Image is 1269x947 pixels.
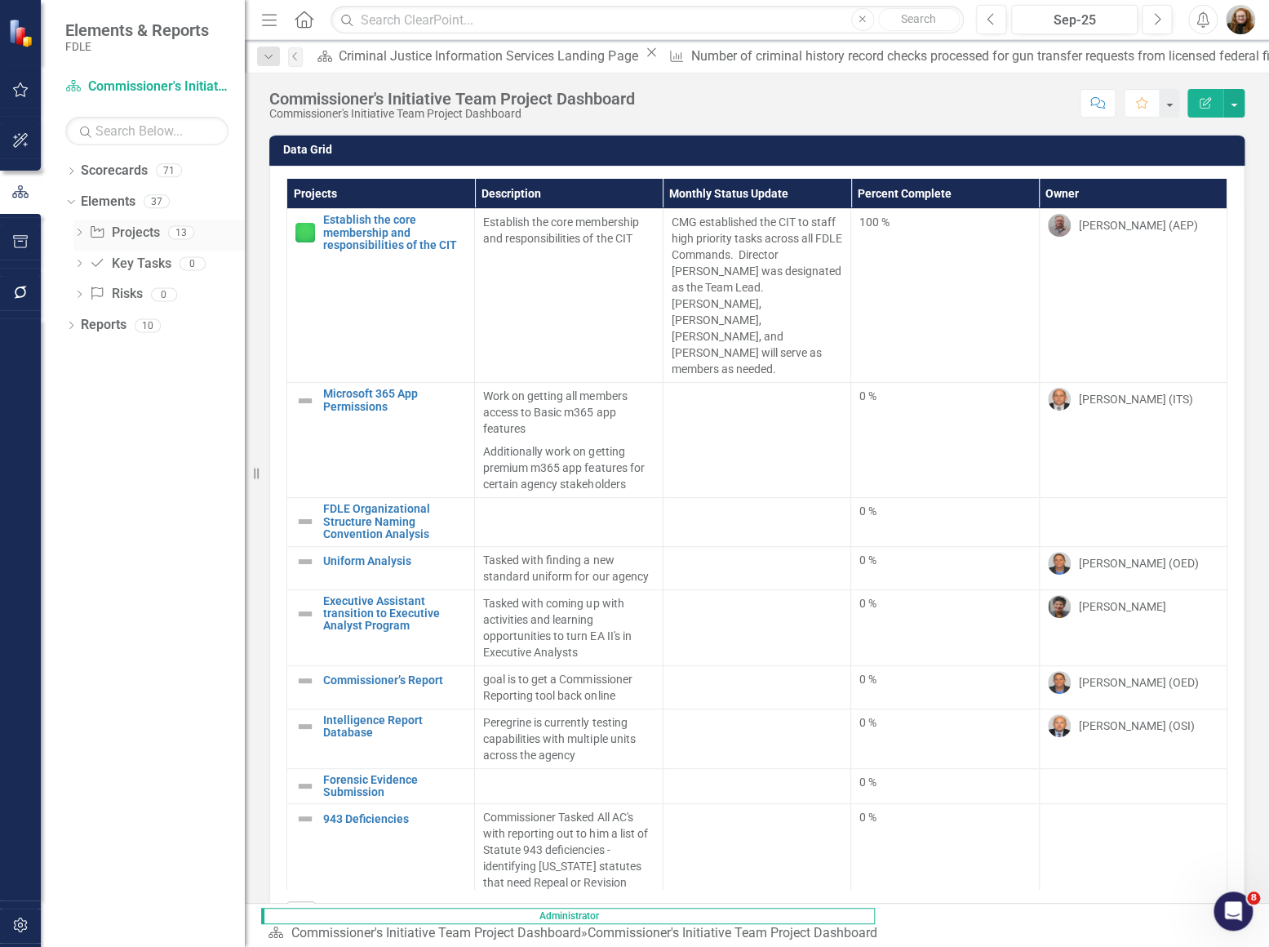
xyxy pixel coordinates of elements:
td: Double-Click to Edit [1039,665,1227,709]
a: Criminal Justice Information Services Landing Page [311,46,641,66]
div: 0 [180,256,206,270]
span: Search [901,12,936,25]
div: 100 % [859,214,1030,230]
img: William Mickler [1048,714,1071,737]
td: Double-Click to Edit [851,665,1039,709]
span: Administrator [261,908,875,924]
td: Double-Click to Edit Right Click for Context Menu [287,709,475,768]
a: Commissioner's Initiative Team Project Dashboard [291,925,580,940]
div: 0 [151,287,177,301]
a: Risks [89,285,142,304]
td: Double-Click to Edit Right Click for Context Menu [287,383,475,498]
div: » [268,924,883,943]
img: Annie White [1048,671,1071,694]
div: 0 % [859,503,1030,519]
td: Double-Click to Edit [475,498,663,546]
td: Double-Click to Edit Right Click for Context Menu [287,546,475,589]
td: Double-Click to Edit [851,768,1039,804]
div: [PERSON_NAME] (AEP) [1079,217,1198,233]
div: 0 % [859,671,1030,687]
td: Double-Click to Edit Right Click for Context Menu [287,498,475,546]
td: Double-Click to Edit [851,589,1039,665]
td: Double-Click to Edit [851,383,1039,498]
p: Peregrine is currently testing capabilities with multiple units across the agency [483,714,654,763]
a: FDLE Organizational Structure Naming Convention Analysis [323,503,466,540]
a: 943 Deficiencies [323,813,466,825]
p: Work on getting all members access to Basic m365 app features [483,388,654,440]
p: Establish the core membership and responsibilities of the CIT [483,214,654,247]
td: Double-Click to Edit [1039,804,1227,896]
div: Commissioner's Initiative Team Project Dashboard [269,90,635,108]
a: Uniform Analysis [323,555,466,567]
a: Commissioner's Initiative Team Project Dashboard [65,78,229,96]
div: [PERSON_NAME] (OSI) [1079,718,1195,734]
a: Scorecards [81,162,148,180]
img: Annie White [1048,552,1071,575]
div: 0 % [859,809,1030,825]
td: Double-Click to Edit [475,209,663,383]
div: 0 % [859,774,1030,790]
td: Double-Click to Edit [663,498,850,546]
td: Double-Click to Edit [663,768,850,804]
button: Search [878,8,960,31]
iframe: Intercom live chat [1214,891,1253,931]
td: Double-Click to Edit [1039,546,1227,589]
p: Commissioner Tasked All AC's with reporting out to him a list of Statute 943 deficiencies - ident... [483,809,654,891]
td: Double-Click to Edit Right Click for Context Menu [287,589,475,665]
td: Double-Click to Edit [1039,383,1227,498]
img: Jennifer Siddoway [1226,5,1255,34]
a: Intelligence Report Database [323,714,466,740]
td: Double-Click to Edit [663,546,850,589]
td: Double-Click to Edit [663,709,850,768]
td: Double-Click to Edit [1039,709,1227,768]
a: Forensic Evidence Submission [323,774,466,799]
img: Not Defined [295,391,315,411]
p: Additionally work on getting premium m365 app features for certain agency stakeholders [483,440,654,492]
a: Establish the core membership and responsibilities of the CIT [323,214,466,251]
input: Search Below... [65,117,229,145]
p: goal is to get a Commissioner Reporting tool back online [483,671,654,704]
td: Double-Click to Edit [663,665,850,709]
td: Double-Click to Edit [663,383,850,498]
td: Double-Click to Edit [851,546,1039,589]
div: 10 [135,318,161,332]
td: Double-Click to Edit [1039,209,1227,383]
td: Double-Click to Edit [663,589,850,665]
div: Commissioner's Initiative Team Project Dashboard [587,925,876,940]
img: Not Defined [295,717,315,736]
div: [PERSON_NAME] (ITS) [1079,391,1193,407]
p: Tasked with finding a new standard uniform for our agency [483,552,654,585]
img: Not Defined [295,671,315,691]
a: Executive Assistant transition to Executive Analyst Program [323,595,466,633]
p: Tasked with coming up with activities and learning opportunities to turn EA II's in Executive Ana... [483,595,654,660]
a: Commissioner’s Report [323,674,466,687]
img: ClearPoint Strategy [8,19,37,47]
div: Commissioner's Initiative Team Project Dashboard [269,108,635,120]
div: 0 % [859,388,1030,404]
a: Key Tasks [89,255,171,273]
td: Double-Click to Edit [1039,768,1227,804]
img: Proceeding as Planned [295,223,315,242]
div: Sep-25 [1017,11,1133,30]
td: Double-Click to Edit [475,768,663,804]
td: Double-Click to Edit [475,709,663,768]
a: Projects [89,224,159,242]
td: Double-Click to Edit [475,546,663,589]
td: Double-Click to Edit Right Click for Context Menu [287,768,475,804]
small: FDLE [65,40,209,53]
td: Double-Click to Edit [851,709,1039,768]
a: Microsoft 365 App Permissions [323,388,466,413]
span: 8 [1247,891,1260,905]
div: 0 % [859,714,1030,731]
div: 13 [168,225,194,239]
div: 0 % [859,552,1030,568]
td: Double-Click to Edit [475,383,663,498]
td: Double-Click to Edit [663,209,850,383]
div: 71 [156,164,182,178]
img: Not Defined [295,604,315,624]
img: Not Defined [295,512,315,531]
div: 37 [144,195,170,209]
img: Eva Rhody [1048,595,1071,618]
input: Search ClearPoint... [331,6,963,34]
